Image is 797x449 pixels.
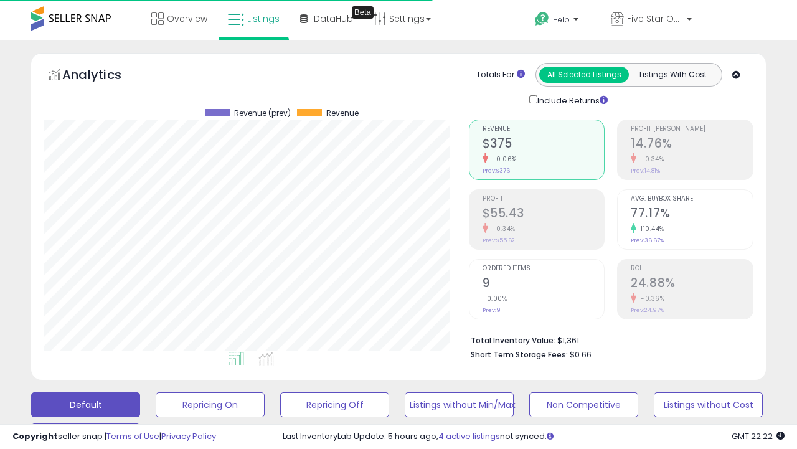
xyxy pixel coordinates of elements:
[483,167,510,174] small: Prev: $376
[488,154,517,164] small: -0.06%
[483,306,501,314] small: Prev: 9
[156,392,265,417] button: Repricing On
[631,136,753,153] h2: 14.76%
[631,265,753,272] span: ROI
[161,430,216,442] a: Privacy Policy
[31,392,140,417] button: Default
[631,206,753,223] h2: 77.17%
[234,109,291,118] span: Revenue (prev)
[62,66,146,87] h5: Analytics
[627,12,683,25] span: Five Star Outlet Store
[483,265,605,272] span: Ordered Items
[405,392,514,417] button: Listings without Min/Max
[636,224,664,234] small: 110.44%
[12,431,216,443] div: seller snap | |
[534,11,550,27] i: Get Help
[167,12,207,25] span: Overview
[247,12,280,25] span: Listings
[631,276,753,293] h2: 24.88%
[438,430,500,442] a: 4 active listings
[471,332,745,347] li: $1,361
[483,126,605,133] span: Revenue
[631,237,664,244] small: Prev: 36.67%
[483,276,605,293] h2: 9
[570,349,592,361] span: $0.66
[483,294,507,303] small: 0.00%
[476,69,525,81] div: Totals For
[525,2,600,40] a: Help
[483,206,605,223] h2: $55.43
[631,167,660,174] small: Prev: 14.81%
[628,67,718,83] button: Listings With Cost
[106,430,159,442] a: Terms of Use
[483,196,605,202] span: Profit
[483,237,515,244] small: Prev: $55.62
[732,430,785,442] span: 2025-09-15 22:22 GMT
[631,196,753,202] span: Avg. Buybox Share
[326,109,359,118] span: Revenue
[654,392,763,417] button: Listings without Cost
[280,392,389,417] button: Repricing Off
[539,67,629,83] button: All Selected Listings
[529,392,638,417] button: Non Competitive
[12,430,58,442] strong: Copyright
[631,306,664,314] small: Prev: 24.97%
[483,136,605,153] h2: $375
[352,6,374,19] div: Tooltip anchor
[31,423,140,448] button: Deactivated & In Stock
[520,93,623,107] div: Include Returns
[636,294,664,303] small: -0.36%
[488,224,516,234] small: -0.34%
[631,126,753,133] span: Profit [PERSON_NAME]
[283,431,785,443] div: Last InventoryLab Update: 5 hours ago, not synced.
[636,154,664,164] small: -0.34%
[314,12,353,25] span: DataHub
[471,349,568,360] b: Short Term Storage Fees:
[471,335,555,346] b: Total Inventory Value:
[553,14,570,25] span: Help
